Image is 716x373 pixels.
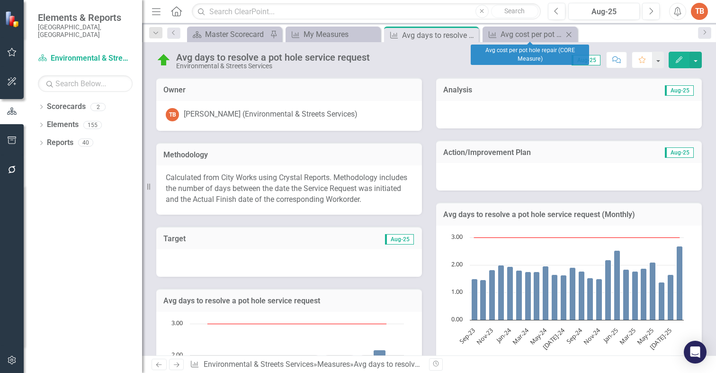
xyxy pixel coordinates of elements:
a: Master Scorecard [189,28,268,40]
text: 3.00 [171,318,183,327]
path: May-24, 1.96428571. Monthly Performance. [543,266,549,320]
text: 2.00 [451,260,463,268]
a: Reports [47,137,73,148]
path: Sep-24, 1.76923077. Monthly Performance. [579,271,585,320]
div: 40 [78,139,93,147]
text: Jan-25 [601,326,620,345]
small: [GEOGRAPHIC_DATA], [GEOGRAPHIC_DATA] [38,23,133,39]
text: 1.00 [451,287,463,296]
span: Search [504,7,525,15]
text: 3.00 [451,232,463,241]
div: Avg days to resolve a pot hole service request [402,29,476,41]
path: Oct-23, 1.46153846. Monthly Performance. [480,280,486,320]
a: Environmental & Streets Services [38,53,133,64]
g: Monthly Performance, series 1 of 2. Bar series with 24 bars. [472,246,683,320]
button: View chart menu, Chart [451,354,464,367]
text: Mar-24 [510,326,531,346]
path: Jun-25, 1.37931034. Monthly Performance. [659,282,665,320]
path: Jul-25, 1.64285714. Monthly Performance. [668,274,674,320]
path: Jan-25, 2.52272727. Monthly Performance. [614,250,620,320]
div: Avg days to resolve a pot hole service request [354,360,505,369]
path: Sep-23, 1.5. Monthly Performance. [472,279,478,320]
a: Scorecards [47,101,86,112]
button: Search [491,5,538,18]
div: TB [166,108,179,121]
path: Dec-23, 2. Monthly Performance. [498,265,504,320]
div: 2 [90,103,106,111]
img: ClearPoint Strategy [5,11,21,27]
text: Sep-23 [457,326,477,346]
div: Avg days to resolve a pot hole service request [176,52,370,63]
text: [DATE]-25 [648,326,673,351]
h3: Avg days to resolve a pot hole service request [163,297,415,305]
div: [PERSON_NAME] (Environmental & Streets Services) [184,109,358,120]
h3: Owner [163,86,415,94]
path: Jun-24, 1.64705882. Monthly Performance. [552,274,558,320]
h3: Action/Improvement Plan [443,148,631,157]
span: Elements & Reports [38,12,133,23]
img: On Target [156,53,171,68]
div: My Measures [304,28,378,40]
span: Aug-25 [665,147,694,158]
div: 155 [83,121,102,129]
path: Jan-24, 1.94285714. Monthly Performance. [507,266,513,320]
button: Aug-25 [568,3,640,20]
a: Measures [317,360,350,369]
path: Dec-24, 2.17857143. Monthly Performance. [605,260,611,320]
text: Mar-25 [618,326,637,346]
path: Apr-25, 1.86486486. Monthly Performance. [641,268,647,320]
text: Nov-24 [582,326,602,346]
div: Avg cost per pot hole repair (CORE Measure) [471,45,589,65]
div: » » [190,359,422,370]
text: May-24 [528,326,549,346]
path: Apr-24, 1.74193548. Monthly Performance. [534,272,540,320]
div: Avg cost per pot hole repair (CORE Measure) [501,28,563,40]
text: Sep-24 [564,326,584,346]
text: Nov-23 [474,326,494,346]
a: Elements [47,119,79,130]
text: May-25 [635,326,655,346]
button: TB [691,3,708,20]
path: Aug-24, 1.90909091. Monthly Performance. [570,267,576,320]
path: Feb-24, 1.79310345. Monthly Performance. [516,270,522,320]
path: Jul-24, 1.625. Monthly Performance. [561,275,567,320]
p: Calculated from City Works using Crystal Reports. Methodology includes the number of days between... [166,173,412,205]
a: My Measures [288,28,378,40]
h3: Methodology [163,151,415,159]
text: 0.00 [451,315,463,323]
div: Environmental & Streets Services [176,63,370,70]
path: Nov-23, 1.81818182. Monthly Performance. [489,270,495,320]
path: May-25, 2.0952381. Monthly Performance. [650,262,656,320]
div: Aug-25 [572,6,636,18]
path: Mar-24, 1.75. Monthly Performance. [525,272,531,320]
h3: Target [163,235,271,243]
input: Search ClearPoint... [192,3,541,20]
a: Environmental & Streets Services [204,360,313,369]
path: Mar-25, 1.76595745. Monthly Performance. [632,271,638,320]
path: Nov-24, 1.5. Monthly Performance. [596,279,602,320]
path: Feb-25, 1.84375. Monthly Performance. [623,269,629,320]
span: Aug-25 [385,234,414,245]
text: Jan-24 [494,326,513,345]
a: Avg cost per pot hole repair (CORE Measure) [485,28,563,40]
text: [DATE]-24 [541,326,566,351]
h3: Avg days to resolve a pot hole service request (Monthly) [443,210,695,219]
path: Oct-24, 1.52941176. Monthly Performance. [587,278,593,320]
text: 2.00 [171,350,183,359]
g: Target, series 2 of 2. Line with 24 data points. [473,236,681,239]
h3: Analysis [443,86,567,94]
span: Aug-25 [665,85,694,96]
div: Master Scorecard [205,28,268,40]
path: Aug-25, 2.68. Monthly Performance. [677,246,683,320]
div: Open Intercom Messenger [684,341,707,364]
input: Search Below... [38,75,133,92]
